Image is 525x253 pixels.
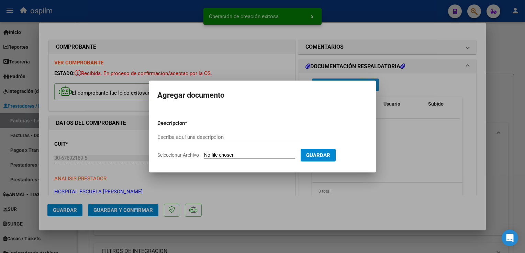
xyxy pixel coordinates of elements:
[301,149,336,161] button: Guardar
[502,230,518,246] div: Open Intercom Messenger
[306,152,330,158] span: Guardar
[157,152,199,158] span: Seleccionar Archivo
[157,119,221,127] p: Descripcion
[157,89,368,102] h2: Agregar documento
